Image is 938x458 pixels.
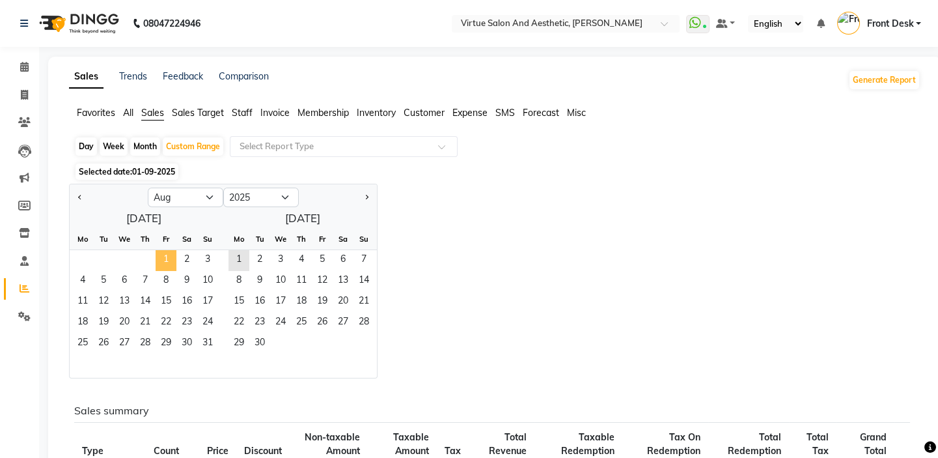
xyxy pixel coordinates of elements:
[197,334,218,354] div: Sunday, August 31, 2025
[154,445,179,457] span: Count
[333,313,353,334] div: Saturday, September 27, 2025
[270,313,291,334] div: Wednesday, September 24, 2025
[141,107,164,119] span: Sales
[249,292,270,313] span: 16
[353,250,374,271] span: 7
[114,271,135,292] div: Wednesday, August 6, 2025
[249,292,270,313] div: Tuesday, September 16, 2025
[452,107,488,119] span: Expense
[114,334,135,354] div: Wednesday, August 27, 2025
[135,292,156,313] span: 14
[223,188,299,207] select: Select year
[82,445,103,457] span: Type
[197,271,218,292] span: 10
[228,250,249,271] span: 1
[361,187,372,208] button: Next month
[353,250,374,271] div: Sunday, September 7, 2025
[291,271,312,292] span: 11
[270,292,291,313] span: 17
[135,229,156,250] div: Th
[393,431,429,457] span: Taxable Amount
[353,229,374,250] div: Su
[404,107,445,119] span: Customer
[156,271,176,292] div: Friday, August 8, 2025
[291,313,312,334] div: Thursday, September 25, 2025
[353,271,374,292] div: Sunday, September 14, 2025
[114,334,135,354] span: 27
[312,292,333,313] div: Friday, September 19, 2025
[72,292,93,313] div: Monday, August 11, 2025
[114,313,135,334] div: Wednesday, August 20, 2025
[156,313,176,334] span: 22
[132,167,175,177] span: 01-09-2025
[77,107,115,119] span: Favorites
[232,107,253,119] span: Staff
[135,271,156,292] span: 7
[93,229,114,250] div: Tu
[270,292,291,313] div: Wednesday, September 17, 2025
[228,292,249,313] div: Monday, September 15, 2025
[228,313,249,334] span: 22
[156,250,176,271] span: 1
[135,334,156,354] div: Thursday, August 28, 2025
[353,313,374,334] span: 28
[172,107,224,119] span: Sales Target
[270,313,291,334] span: 24
[114,271,135,292] span: 6
[219,70,269,82] a: Comparison
[333,229,353,250] div: Sa
[291,292,312,313] span: 18
[119,70,147,82] a: Trends
[69,65,103,89] a: Sales
[228,292,249,313] span: 15
[866,17,913,31] span: Front Desk
[357,107,396,119] span: Inventory
[249,250,270,271] div: Tuesday, September 2, 2025
[93,334,114,354] div: Tuesday, August 26, 2025
[123,107,133,119] span: All
[249,271,270,292] span: 9
[197,313,218,334] div: Sunday, August 24, 2025
[270,271,291,292] span: 10
[93,271,114,292] span: 5
[93,334,114,354] span: 26
[114,313,135,334] span: 20
[353,313,374,334] div: Sunday, September 28, 2025
[312,229,333,250] div: Fr
[197,292,218,313] div: Sunday, August 17, 2025
[270,229,291,250] div: We
[312,271,333,292] span: 12
[249,334,270,354] div: Tuesday, September 30, 2025
[176,229,197,250] div: Sa
[156,292,176,313] span: 15
[228,313,249,334] div: Monday, September 22, 2025
[353,271,374,292] span: 14
[114,229,135,250] div: We
[837,12,860,35] img: Front Desk
[270,250,291,271] div: Wednesday, September 3, 2025
[333,250,353,271] span: 6
[163,137,223,156] div: Custom Range
[76,137,97,156] div: Day
[176,292,197,313] div: Saturday, August 16, 2025
[176,313,197,334] div: Saturday, August 23, 2025
[72,334,93,354] div: Monday, August 25, 2025
[93,313,114,334] span: 19
[130,137,160,156] div: Month
[163,70,203,82] a: Feedback
[312,313,333,334] div: Friday, September 26, 2025
[100,137,128,156] div: Week
[197,292,218,313] span: 17
[114,292,135,313] div: Wednesday, August 13, 2025
[333,292,353,313] div: Saturday, September 20, 2025
[244,445,282,457] span: Discount
[176,250,197,271] span: 2
[228,334,249,354] span: 29
[72,334,93,354] span: 25
[197,229,218,250] div: Su
[291,229,312,250] div: Th
[305,431,360,457] span: Non-taxable Amount
[270,250,291,271] span: 3
[197,334,218,354] span: 31
[495,107,515,119] span: SMS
